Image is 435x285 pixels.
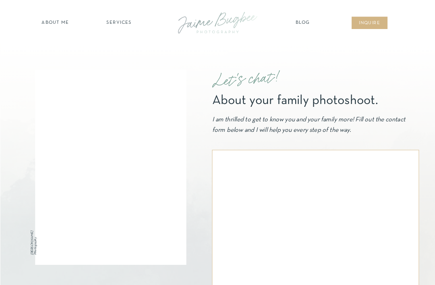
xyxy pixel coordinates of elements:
a: Blog [294,19,312,27]
i: I am thrilled to get to know you and your family more! Fill out the contact form below and I will... [212,116,406,133]
i: [PERSON_NAME] Photography [31,231,37,254]
h1: About your family photoshoot. [212,94,411,105]
p: Let's chat! [212,62,343,97]
a: SERVICES [99,19,140,27]
a: about ME [39,19,71,27]
a: inqUIre [355,20,384,27]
